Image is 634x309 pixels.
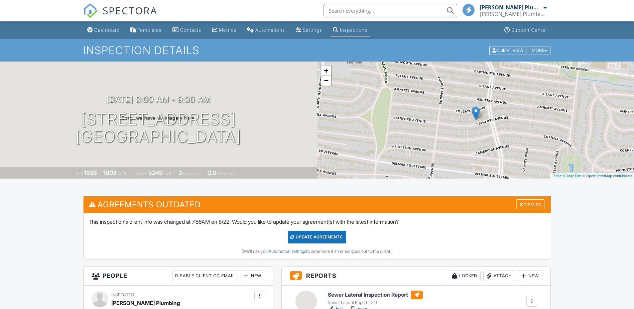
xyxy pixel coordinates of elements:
a: Client View [489,47,528,53]
h3: Reports [282,267,551,286]
div: Sewer Lateral Report - 2.0 [328,300,423,305]
a: Sewer Lateral Inspection Report Sewer Lateral Report - 2.0 [328,291,423,305]
a: Automations (Basic) [244,24,288,36]
span: bathrooms [217,171,236,176]
div: Support Center [511,27,547,33]
div: 1903 [103,169,117,176]
a: © OpenStreetMap contributors [583,174,632,178]
a: Settings [293,24,325,36]
div: Templates [137,27,162,33]
a: Dashboard [85,24,122,36]
h3: People [84,267,273,286]
div: 2.0 [208,169,216,176]
div: Dashboard [94,27,120,33]
div: 1928 [84,169,97,176]
span: sq.ft. [164,171,172,176]
div: Inspections [340,27,367,33]
div: Client View [489,46,526,55]
div: [PERSON_NAME] Plumbing [480,4,542,11]
h1: Inspection Details [83,44,551,56]
img: The Best Home Inspection Software - Spectora [83,3,98,18]
h6: Sewer Lateral Inspection Report [328,291,423,299]
div: More [529,46,550,55]
span: Lot Size [133,171,147,176]
a: Inspections [330,24,370,36]
a: Leaflet [551,174,562,178]
div: New [241,271,265,281]
input: Search everything... [324,4,457,17]
div: | [550,173,634,179]
div: Disable Client CC Email [172,271,238,281]
span: sq. ft. [118,171,127,176]
div: New [518,271,542,281]
div: Dismiss [516,199,544,210]
span: Built [76,171,83,176]
div: Attach [483,271,515,281]
div: This inspection's client info was changed at 7:56AM on 8/22. Would you like to update your agreem... [84,213,551,259]
a: © MapTiler [563,174,582,178]
div: Locked [449,271,481,281]
div: 5249 [148,169,163,176]
div: [PERSON_NAME] Plumbing [111,298,180,308]
a: Zoom in [321,66,331,76]
h1: [STREET_ADDRESS] [GEOGRAPHIC_DATA] [76,110,241,146]
div: 3 [178,169,182,176]
a: Zoom out [321,76,331,86]
div: Behrle Plumbing, LLC. [480,11,547,17]
span: SPECTORA [103,3,157,17]
h3: [DATE] 8:00 am - 9:30 am [106,95,211,104]
span: Inspector [111,292,134,297]
div: Metrics [219,27,236,33]
div: Settings [303,27,322,33]
a: Contacts [170,24,204,36]
span: bedrooms [183,171,202,176]
div: Update Agreements [288,231,346,243]
a: Automation settings [269,249,306,254]
a: SPECTORA [83,9,157,23]
a: Templates [128,24,164,36]
div: Automations [255,27,285,33]
a: Support Center [502,24,550,36]
div: (We'll use your to determine if an email goes out to the client.) [89,249,546,254]
h3: Agreements Outdated [84,196,551,213]
a: Metrics [209,24,239,36]
div: Contacts [180,27,201,33]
